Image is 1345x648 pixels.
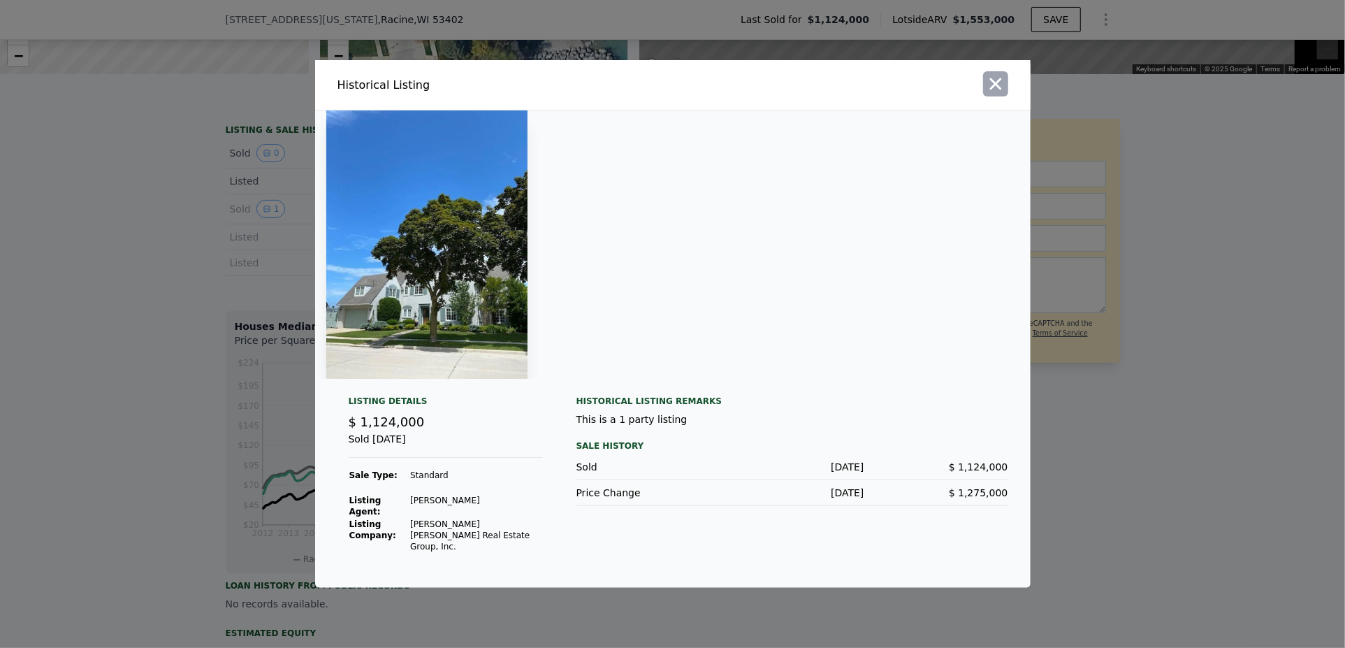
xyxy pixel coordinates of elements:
div: Price Change [576,486,720,500]
img: Property Img [326,110,528,379]
td: Standard [409,469,542,482]
td: [PERSON_NAME] [PERSON_NAME] Real Estate Group, Inc. [409,518,542,553]
div: This is a 1 party listing [576,412,1008,426]
div: Sale History [576,438,1008,454]
strong: Listing Agent: [349,496,381,517]
span: $ 1,275,000 [949,487,1008,498]
div: [DATE] [720,460,864,474]
div: Historical Listing [337,77,667,94]
span: $ 1,124,000 [349,415,425,429]
div: [DATE] [720,486,864,500]
div: Historical Listing remarks [576,396,1008,407]
td: [PERSON_NAME] [409,494,542,518]
strong: Sale Type: [349,470,398,480]
strong: Listing Company: [349,519,396,540]
span: $ 1,124,000 [949,461,1008,473]
div: Sold [576,460,720,474]
div: Sold [DATE] [349,432,543,458]
div: Listing Details [349,396,543,412]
